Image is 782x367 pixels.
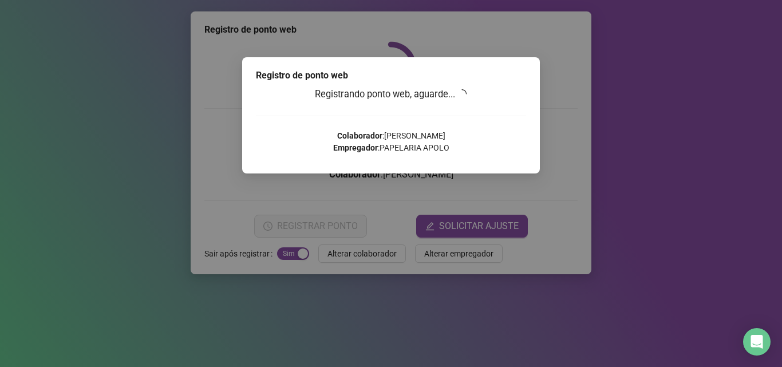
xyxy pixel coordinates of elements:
strong: Colaborador [337,131,382,140]
p: : [PERSON_NAME] : PAPELARIA APOLO [256,130,526,154]
h3: Registrando ponto web, aguarde... [256,87,526,102]
div: Registro de ponto web [256,69,526,82]
span: loading [456,88,468,100]
div: Open Intercom Messenger [743,328,771,356]
strong: Empregador [333,143,378,152]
